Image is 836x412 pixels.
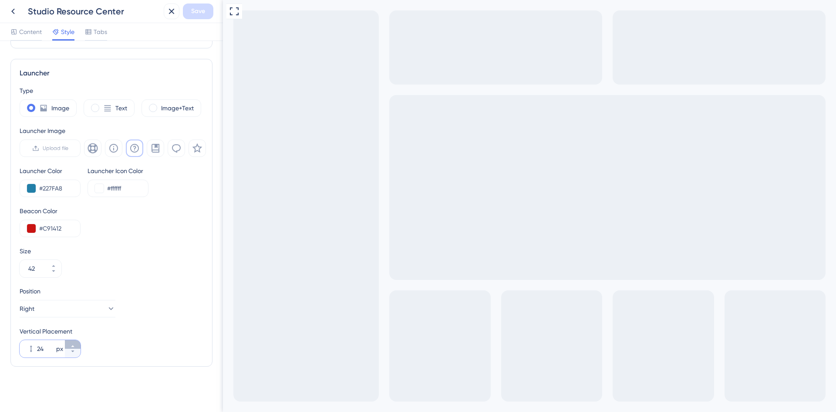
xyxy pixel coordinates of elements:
div: Size [20,246,203,256]
div: Studio Resource Center [28,5,160,17]
button: px [65,349,81,358]
button: Save [183,3,213,19]
div: 3 [32,7,39,11]
label: Text [115,103,127,113]
div: Beacon Color [20,206,203,216]
span: Save [191,6,205,17]
span: Right [20,303,34,314]
div: Launcher [20,68,203,78]
span: Upload file [43,145,68,152]
div: px [56,344,63,354]
span: Tabs [94,27,107,37]
div: Launcher Icon Color [88,166,148,176]
div: Position [20,286,115,296]
div: Launcher Image [20,126,206,136]
div: Vertical Placement [20,326,81,337]
span: Content [19,27,42,37]
button: px [65,340,81,349]
label: Image+Text [161,103,194,113]
div: Type [20,85,203,96]
input: px [37,344,54,354]
label: Image [51,103,69,113]
span: Style [61,27,74,37]
button: Right [20,300,115,317]
div: Launcher Color [20,166,81,176]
